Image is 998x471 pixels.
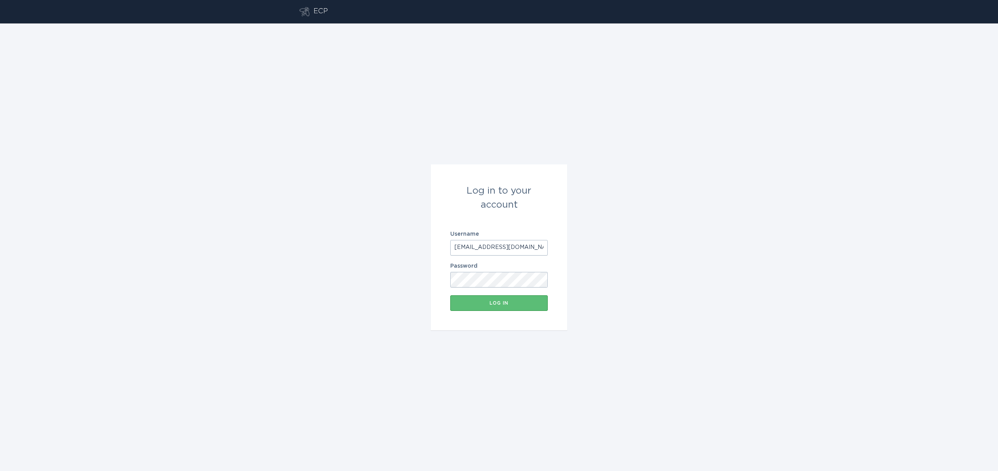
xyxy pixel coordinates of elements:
[450,263,548,269] label: Password
[450,295,548,311] button: Log in
[299,7,310,16] button: Go to dashboard
[450,184,548,212] div: Log in to your account
[313,7,328,16] div: ECP
[454,301,544,305] div: Log in
[450,231,548,237] label: Username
